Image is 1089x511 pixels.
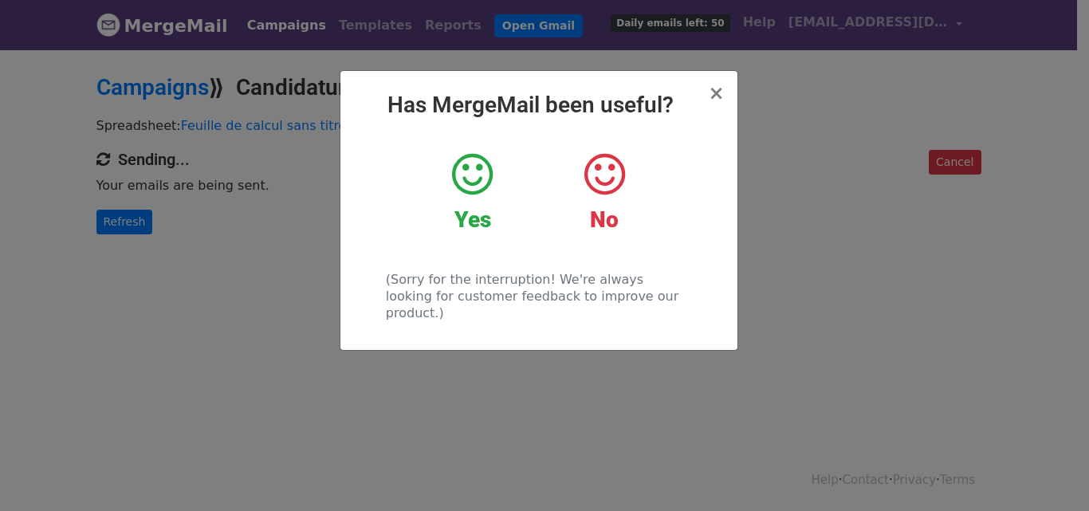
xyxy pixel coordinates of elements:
strong: No [590,206,619,233]
p: (Sorry for the interruption! We're always looking for customer feedback to improve our product.) [386,271,691,321]
a: Yes [419,151,526,234]
span: × [708,82,724,104]
h2: Has MergeMail been useful? [353,92,725,119]
a: No [550,151,658,234]
button: Close [708,84,724,103]
strong: Yes [454,206,491,233]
